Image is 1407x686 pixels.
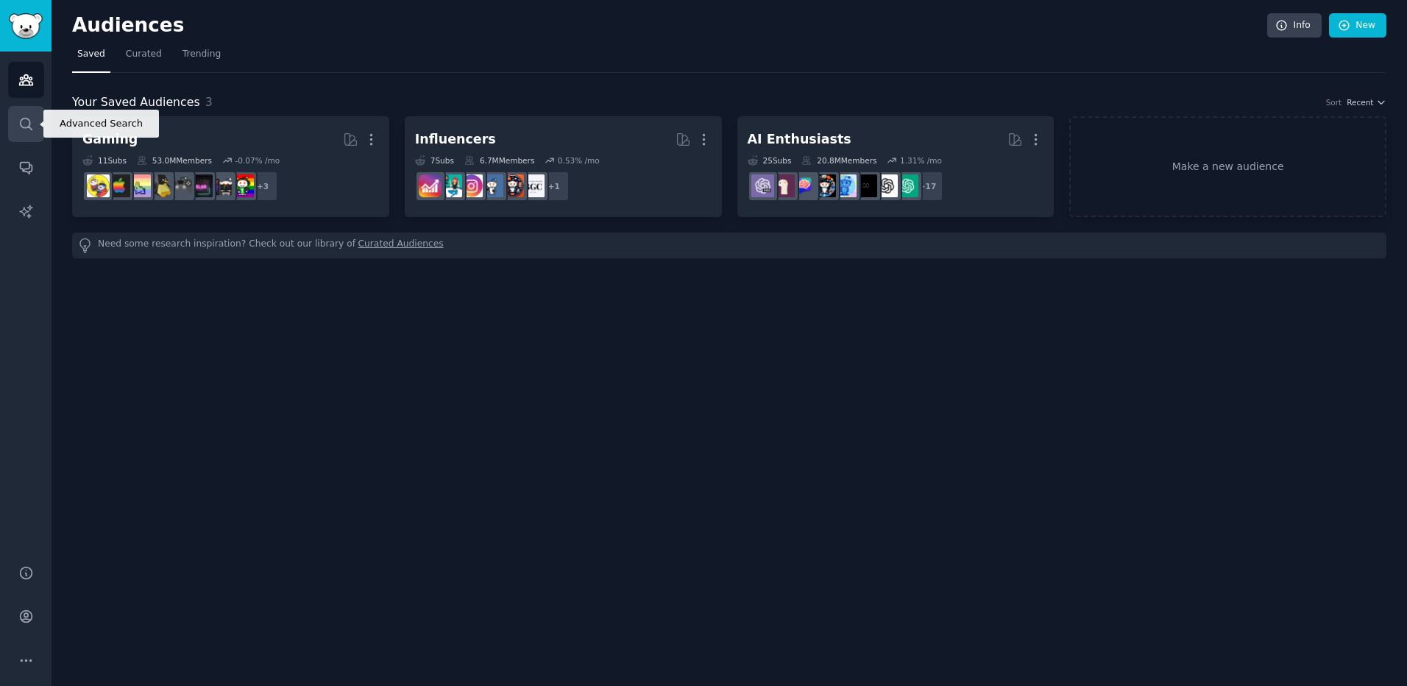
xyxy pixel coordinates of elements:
[1347,97,1386,107] button: Recent
[149,174,171,197] img: linux_gaming
[72,116,389,217] a: Gaming11Subs53.0MMembers-0.07% /mo+3gamingpcgamingGamingLeaksAndRumoursIndieGaminglinux_gamingCoz...
[415,155,454,166] div: 7 Sub s
[82,130,138,149] div: Gaming
[834,174,857,197] img: artificial
[460,174,483,197] img: InstagramMarketing
[405,116,722,217] a: Influencers7Subs6.7MMembers0.53% /mo+1BeautyGuruChattersocialmediaInstagramInstagramMarketinginfl...
[900,155,942,166] div: 1.31 % /mo
[801,155,876,166] div: 20.8M Members
[247,171,278,202] div: + 3
[128,174,151,197] img: CozyGamers
[72,43,110,73] a: Saved
[126,48,162,61] span: Curated
[121,43,167,73] a: Curated
[558,155,600,166] div: 0.53 % /mo
[772,174,795,197] img: LocalLLaMA
[1347,97,1373,107] span: Recent
[358,238,444,253] a: Curated Audiences
[9,13,43,39] img: GummySearch logo
[205,95,213,109] span: 3
[737,116,1055,217] a: AI Enthusiasts25Subs20.8MMembers1.31% /mo+17ChatGPTOpenAIArtificialInteligenceartificialaiArtChat...
[1069,116,1386,217] a: Make a new audience
[1326,97,1342,107] div: Sort
[72,93,200,112] span: Your Saved Audiences
[748,155,792,166] div: 25 Sub s
[501,174,524,197] img: socialmedia
[793,174,815,197] img: ChatGPTPromptGenius
[415,130,496,149] div: Influencers
[235,155,280,166] div: -0.07 % /mo
[419,174,442,197] img: InstagramGrowthTips
[1329,13,1386,38] a: New
[481,174,503,197] img: Instagram
[87,174,110,197] img: GamerPals
[439,174,462,197] img: influencermarketing
[77,48,105,61] span: Saved
[748,130,851,149] div: AI Enthusiasts
[190,174,213,197] img: GamingLeaksAndRumours
[82,155,127,166] div: 11 Sub s
[1267,13,1322,38] a: Info
[912,171,943,202] div: + 17
[169,174,192,197] img: IndieGaming
[210,174,233,197] img: pcgaming
[539,171,570,202] div: + 1
[72,14,1267,38] h2: Audiences
[875,174,898,197] img: OpenAI
[231,174,254,197] img: gaming
[854,174,877,197] img: ArtificialInteligence
[137,155,212,166] div: 53.0M Members
[751,174,774,197] img: ChatGPTPro
[182,48,221,61] span: Trending
[896,174,918,197] img: ChatGPT
[177,43,226,73] a: Trending
[107,174,130,197] img: macgaming
[522,174,545,197] img: BeautyGuruChatter
[72,233,1386,258] div: Need some research inspiration? Check out our library of
[464,155,534,166] div: 6.7M Members
[813,174,836,197] img: aiArt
